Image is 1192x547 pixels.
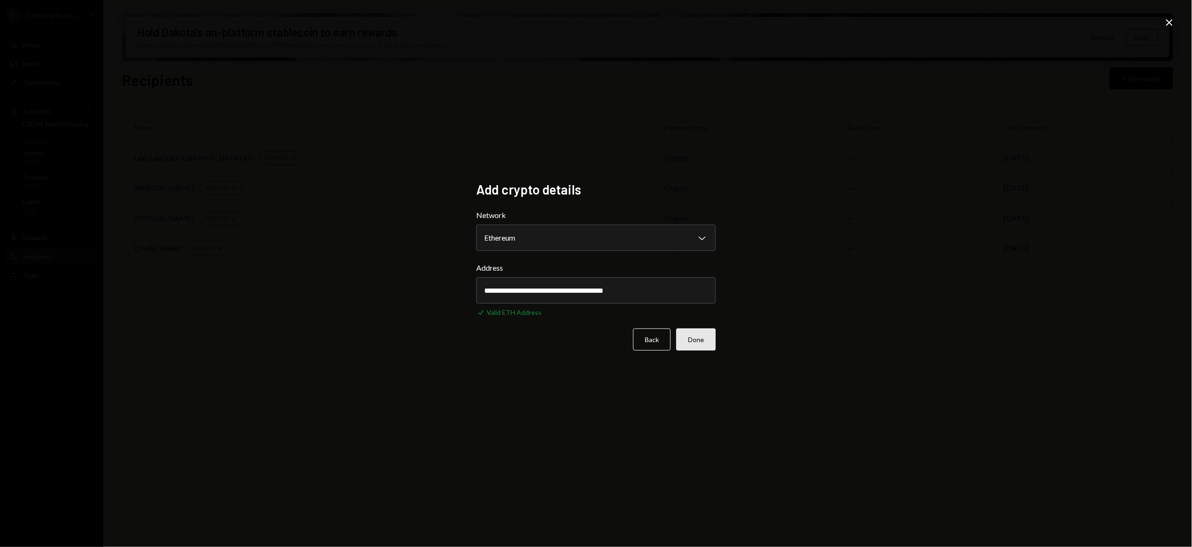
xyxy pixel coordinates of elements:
label: Address [476,262,716,273]
h2: Add crypto details [476,180,716,199]
label: Network [476,210,716,221]
button: Network [476,225,716,251]
button: Done [676,328,716,351]
div: Valid ETH Address [487,307,542,317]
button: Back [633,328,671,351]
